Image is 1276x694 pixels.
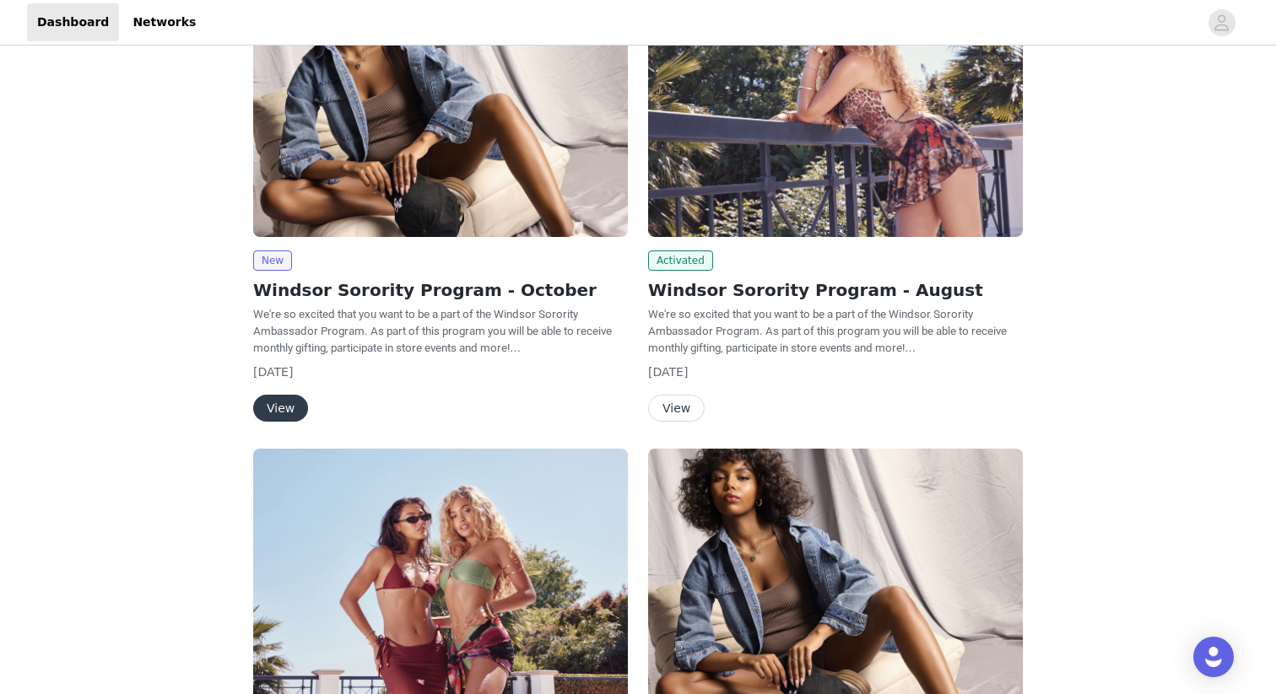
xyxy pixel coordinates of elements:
[253,250,292,271] span: New
[27,3,119,41] a: Dashboard
[648,277,1023,303] h2: Windsor Sorority Program - August
[1193,637,1234,677] div: Open Intercom Messenger
[253,365,293,379] span: [DATE]
[648,395,705,422] button: View
[648,402,705,415] a: View
[253,277,628,303] h2: Windsor Sorority Program - October
[1214,9,1230,36] div: avatar
[253,402,308,415] a: View
[648,250,713,271] span: Activated
[648,308,1007,354] span: We're so excited that you want to be a part of the Windsor Sorority Ambassador Program. As part o...
[253,395,308,422] button: View
[648,365,688,379] span: [DATE]
[122,3,206,41] a: Networks
[253,308,612,354] span: We're so excited that you want to be a part of the Windsor Sorority Ambassador Program. As part o...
